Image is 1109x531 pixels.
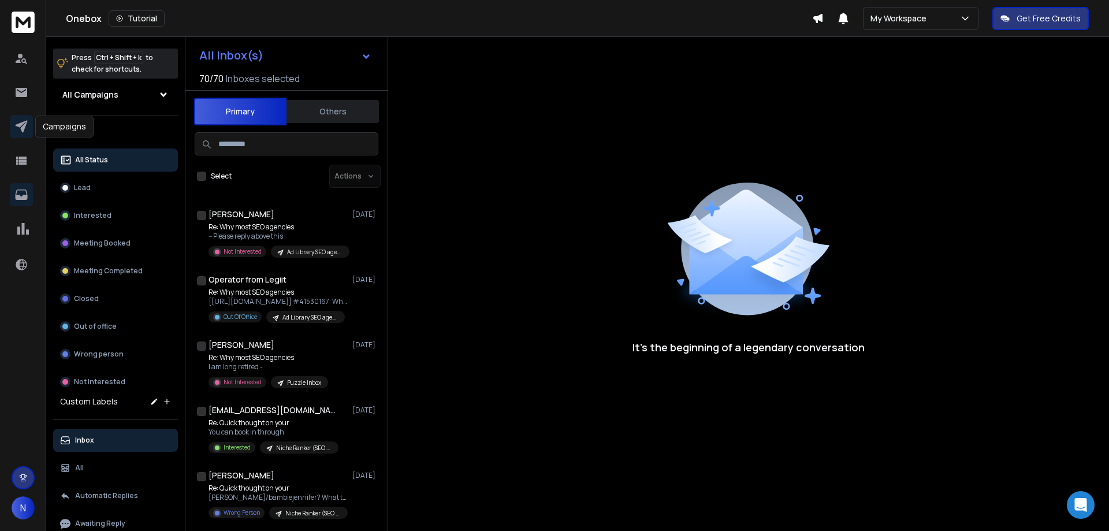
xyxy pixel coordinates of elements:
[209,470,274,481] h1: [PERSON_NAME]
[109,10,165,27] button: Tutorial
[276,444,332,452] p: Niche Ranker (SEO agencies)
[209,362,328,372] p: I am long retired -
[74,211,111,220] p: Interested
[209,232,347,241] p: -- Please reply above this
[224,313,257,321] p: Out Of Office
[75,519,125,528] p: Awaiting Reply
[12,496,35,519] button: N
[74,266,143,276] p: Meeting Completed
[72,52,153,75] p: Press to check for shortcuts.
[53,204,178,227] button: Interested
[352,210,378,219] p: [DATE]
[287,248,343,257] p: Ad Library SEO agencies
[75,491,138,500] p: Automatic Replies
[53,125,178,142] h3: Filters
[53,287,178,310] button: Closed
[224,247,262,256] p: Not Interested
[194,98,286,125] button: Primary
[74,183,91,192] p: Lead
[60,396,118,407] h3: Custom Labels
[74,350,124,359] p: Wrong person
[352,340,378,350] p: [DATE]
[209,418,338,428] p: Re: Quick thought on your
[287,378,321,387] p: Puzzle Inbox
[209,428,338,437] p: You can book in through
[62,89,118,101] h1: All Campaigns
[53,259,178,283] button: Meeting Completed
[285,509,341,518] p: Niche Ranker (SEO agencies)
[75,436,94,445] p: Inbox
[209,274,286,285] h1: Operator from Legiit
[53,343,178,366] button: Wrong person
[352,406,378,415] p: [DATE]
[75,463,84,473] p: All
[352,275,378,284] p: [DATE]
[209,493,347,502] p: [PERSON_NAME]/bambiejennifer? What the....? Best Regards,
[199,72,224,86] span: 70 / 70
[352,471,378,480] p: [DATE]
[53,370,178,393] button: Not Interested
[282,313,338,322] p: Ad Library SEO agencies
[1067,491,1095,519] div: Open Intercom Messenger
[226,72,300,86] h3: Inboxes selected
[209,484,347,493] p: Re: Quick thought on your
[209,209,274,220] h1: [PERSON_NAME]
[209,222,347,232] p: Re: Why most SEO agencies
[53,176,178,199] button: Lead
[286,99,379,124] button: Others
[53,429,178,452] button: Inbox
[199,50,263,61] h1: All Inbox(s)
[224,443,251,452] p: Interested
[74,239,131,248] p: Meeting Booked
[74,322,117,331] p: Out of office
[74,294,99,303] p: Closed
[53,484,178,507] button: Automatic Replies
[74,377,125,387] p: Not Interested
[209,288,347,297] p: Re: Why most SEO agencies
[209,353,328,362] p: Re: Why most SEO agencies
[53,232,178,255] button: Meeting Booked
[53,315,178,338] button: Out of office
[53,148,178,172] button: All Status
[224,378,262,387] p: Not Interested
[75,155,108,165] p: All Status
[209,297,347,306] p: [[URL][DOMAIN_NAME]] #41530167: Why most SEO agencies
[1017,13,1081,24] p: Get Free Credits
[992,7,1089,30] button: Get Free Credits
[632,339,865,355] p: It’s the beginning of a legendary conversation
[94,51,143,64] span: Ctrl + Shift + k
[35,116,94,138] div: Campaigns
[66,10,812,27] div: Onebox
[870,13,931,24] p: My Workspace
[209,339,274,351] h1: [PERSON_NAME]
[190,44,381,67] button: All Inbox(s)
[209,404,336,416] h1: [EMAIL_ADDRESS][DOMAIN_NAME]
[224,508,260,517] p: Wrong Person
[53,456,178,480] button: All
[211,172,232,181] label: Select
[53,83,178,106] button: All Campaigns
